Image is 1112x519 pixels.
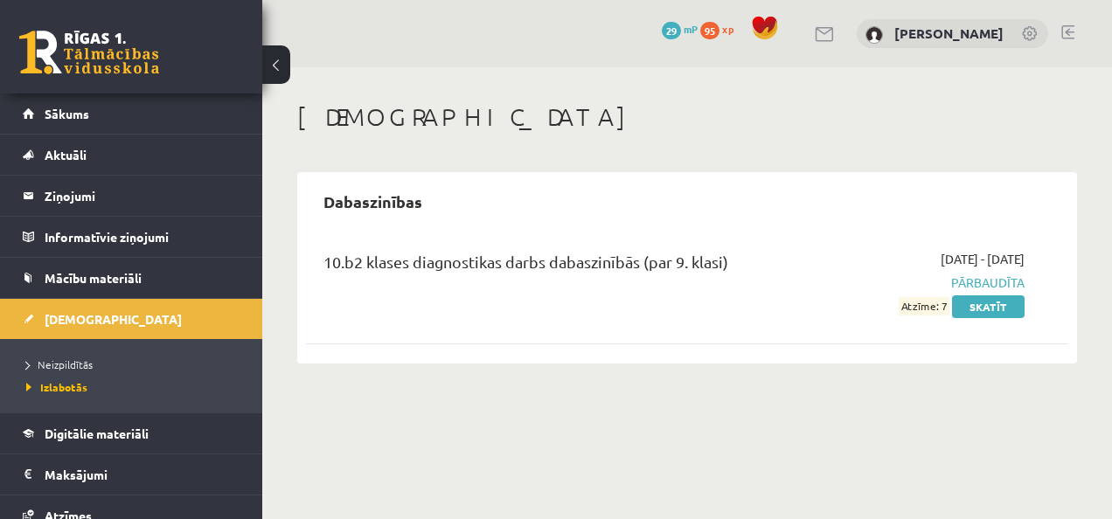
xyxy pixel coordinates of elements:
[700,22,719,39] span: 95
[809,273,1025,292] span: Pārbaudīta
[26,357,93,371] span: Neizpildītās
[23,258,240,298] a: Mācību materiāli
[684,22,698,36] span: mP
[899,297,949,315] span: Atzīme: 7
[26,380,87,394] span: Izlabotās
[23,176,240,216] a: Ziņojumi
[941,250,1025,268] span: [DATE] - [DATE]
[23,93,240,134] a: Sākums
[45,426,149,441] span: Digitālie materiāli
[722,22,733,36] span: xp
[662,22,681,39] span: 29
[952,295,1025,318] a: Skatīt
[26,379,245,395] a: Izlabotās
[45,147,87,163] span: Aktuāli
[23,413,240,453] a: Digitālie materiāli
[19,31,159,74] a: Rīgas 1. Tālmācības vidusskola
[45,454,240,495] legend: Maksājumi
[45,311,182,327] span: [DEMOGRAPHIC_DATA]
[45,217,240,257] legend: Informatīvie ziņojumi
[26,356,245,372] a: Neizpildītās
[23,217,240,257] a: Informatīvie ziņojumi
[23,299,240,339] a: [DEMOGRAPHIC_DATA]
[700,22,742,36] a: 95 xp
[662,22,698,36] a: 29 mP
[306,181,440,222] h2: Dabaszinības
[45,270,142,286] span: Mācību materiāli
[865,26,883,44] img: Katrīna Šeputīte
[323,250,782,282] div: 10.b2 klases diagnostikas darbs dabaszinībās (par 9. klasi)
[45,106,89,121] span: Sākums
[297,102,1077,132] h1: [DEMOGRAPHIC_DATA]
[894,24,1004,42] a: [PERSON_NAME]
[23,454,240,495] a: Maksājumi
[23,135,240,175] a: Aktuāli
[45,176,240,216] legend: Ziņojumi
